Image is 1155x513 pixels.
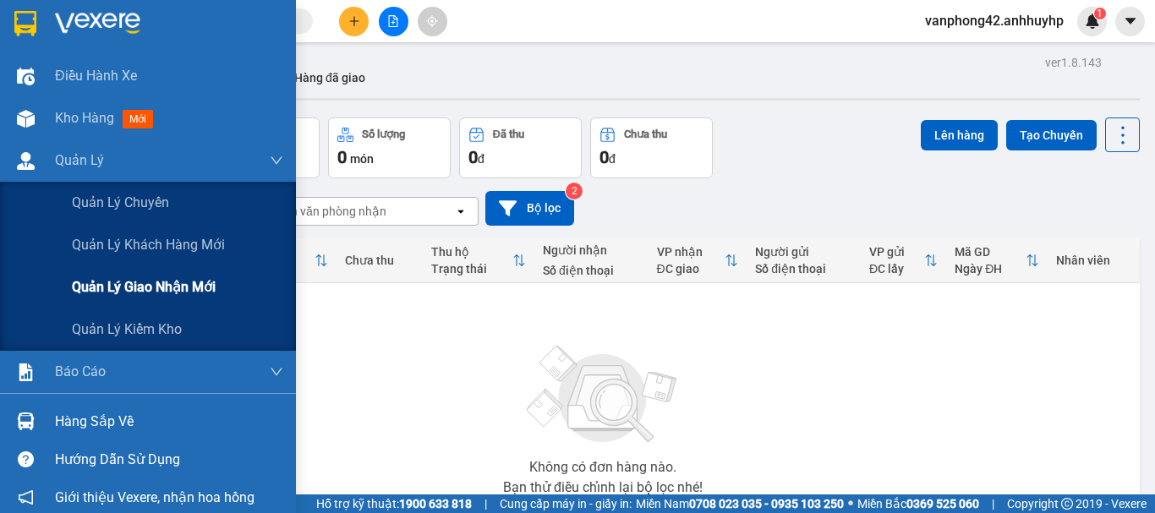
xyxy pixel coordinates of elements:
[345,254,413,267] div: Chưa thu
[478,152,484,166] span: đ
[911,10,1077,31] span: vanphong42.anhhuyhp
[316,494,472,513] span: Hỗ trợ kỹ thuật:
[689,497,844,510] strong: 0708 023 035 - 0935 103 250
[270,365,283,379] span: down
[921,120,998,150] button: Lên hàng
[17,152,35,170] img: warehouse-icon
[123,110,153,128] span: mới
[566,183,583,199] sup: 2
[55,447,283,472] div: Hướng dẫn sử dụng
[55,409,283,434] div: Hàng sắp về
[418,7,447,36] button: aim
[55,110,114,126] span: Kho hàng
[906,497,979,510] strong: 0369 525 060
[337,147,347,167] span: 0
[493,128,524,140] div: Đã thu
[362,128,405,140] div: Số lượng
[485,191,574,226] button: Bộ lọc
[609,152,616,166] span: đ
[387,15,399,27] span: file-add
[1061,498,1073,510] span: copyright
[17,363,35,381] img: solution-icon
[529,461,676,474] div: Không có đơn hàng nào.
[955,262,1026,276] div: Ngày ĐH
[468,147,478,167] span: 0
[72,319,182,340] span: Quản lý kiểm kho
[649,238,747,283] th: Toggle SortBy
[755,262,852,276] div: Số điện thoại
[636,494,844,513] span: Miền Nam
[423,238,534,283] th: Toggle SortBy
[72,192,169,213] span: Quản lý chuyến
[55,65,137,86] span: Điều hành xe
[17,68,35,85] img: warehouse-icon
[503,481,703,494] div: Bạn thử điều chỉnh lại bộ lọc nhé!
[861,238,946,283] th: Toggle SortBy
[72,276,216,297] span: Quản lý giao nhận mới
[590,117,713,178] button: Chưa thu0đ
[657,262,725,276] div: ĐC giao
[55,361,106,382] span: Báo cáo
[755,245,852,259] div: Người gửi
[17,412,35,430] img: warehouse-icon
[518,336,687,454] img: svg+xml;base64,PHN2ZyBjbGFzcz0ibGlzdC1wbHVnX19zdmciIHhtbG5zPSJodHRwOi8vd3d3LnczLm9yZy8yMDAwL3N2Zy...
[1056,254,1131,267] div: Nhân viên
[946,238,1048,283] th: Toggle SortBy
[543,243,640,257] div: Người nhận
[992,494,994,513] span: |
[18,451,34,467] span: question-circle
[869,245,924,259] div: VP gửi
[869,262,924,276] div: ĐC lấy
[281,57,379,98] button: Hàng đã giao
[543,264,640,277] div: Số điện thoại
[339,7,369,36] button: plus
[454,205,468,218] svg: open
[1006,120,1097,150] button: Tạo Chuyến
[1085,14,1100,29] img: icon-new-feature
[55,487,255,508] span: Giới thiệu Vexere, nhận hoa hồng
[500,494,632,513] span: Cung cấp máy in - giấy in:
[1045,53,1102,72] div: ver 1.8.143
[72,234,225,255] span: Quản lý khách hàng mới
[955,245,1026,259] div: Mã GD
[399,497,472,510] strong: 1900 633 818
[270,203,386,220] div: Chọn văn phòng nhận
[14,11,36,36] img: logo-vxr
[270,154,283,167] span: down
[1115,7,1145,36] button: caret-down
[857,494,979,513] span: Miền Bắc
[624,128,667,140] div: Chưa thu
[431,262,512,276] div: Trạng thái
[431,245,512,259] div: Thu hộ
[1123,14,1138,29] span: caret-down
[459,117,582,178] button: Đã thu0đ
[17,110,35,128] img: warehouse-icon
[18,489,34,505] span: notification
[1094,8,1106,19] sup: 1
[328,117,451,178] button: Số lượng0món
[1097,8,1103,19] span: 1
[657,245,725,259] div: VP nhận
[426,15,438,27] span: aim
[348,15,360,27] span: plus
[55,150,104,171] span: Quản Lý
[484,494,487,513] span: |
[848,500,853,507] span: ⚪️
[599,147,609,167] span: 0
[350,152,374,166] span: món
[379,7,408,36] button: file-add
